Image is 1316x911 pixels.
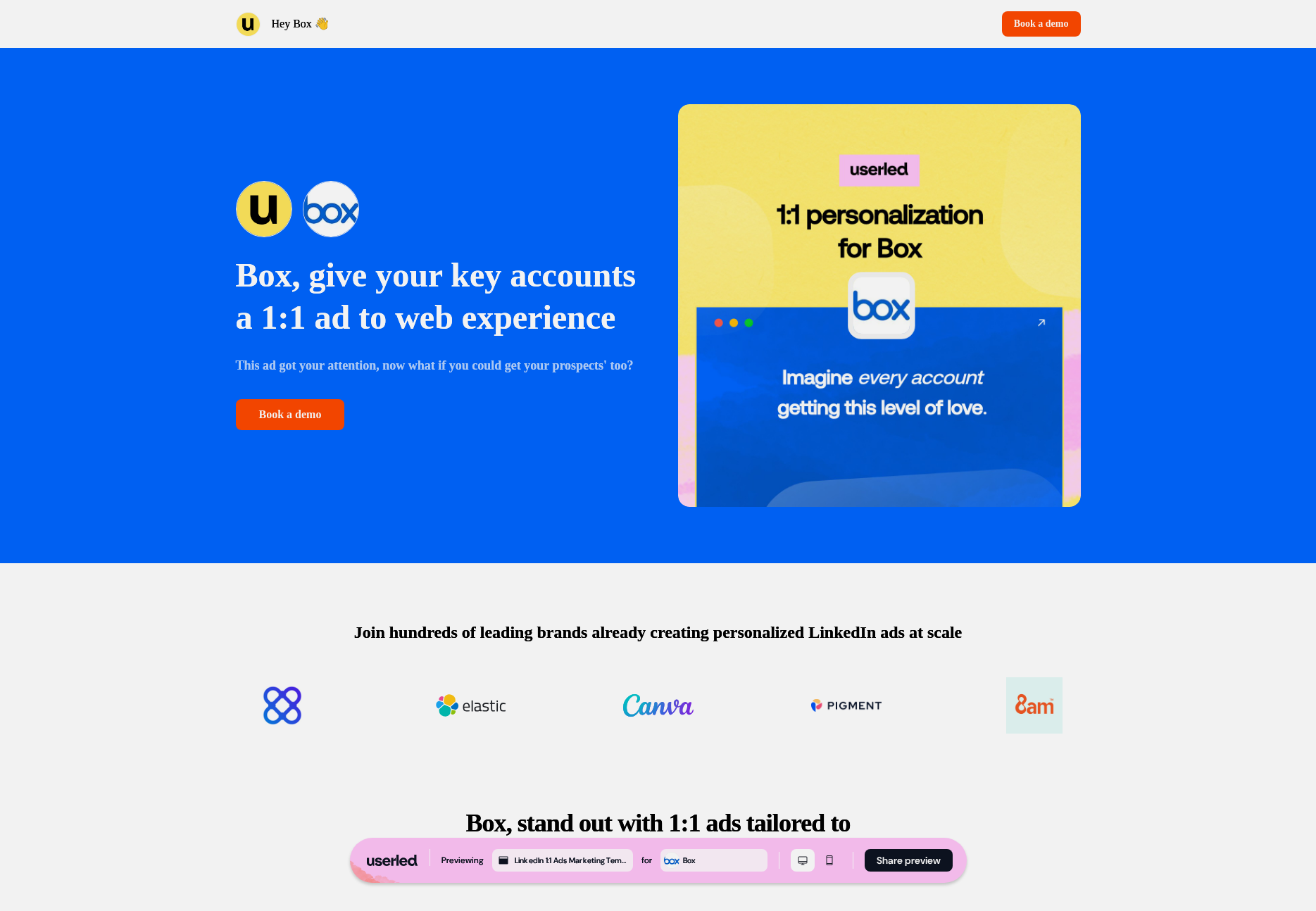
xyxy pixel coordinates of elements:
[466,809,851,880] span: Box, stand out with 1:1 ads tailored to your key accounts
[236,254,639,339] p: Box, give your key accounts a 1:1 ad to web experience
[441,853,484,867] div: Previewing
[683,854,765,867] div: Box
[641,853,652,867] div: for
[1002,11,1081,37] button: Book a demo
[236,358,634,372] strong: This ad got your attention, now what if you could get your prospects' too?
[236,399,345,430] button: Book a demo
[272,15,329,32] p: Hey Box 👋
[791,849,815,872] button: Desktop mode
[817,849,841,872] button: Mobile mode
[515,854,630,867] div: LinkedIn 1:1 Ads Marketing Template
[865,849,953,872] button: Share preview
[354,620,962,645] p: Join hundreds of leading brands already creating personalized LinkedIn ads at scale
